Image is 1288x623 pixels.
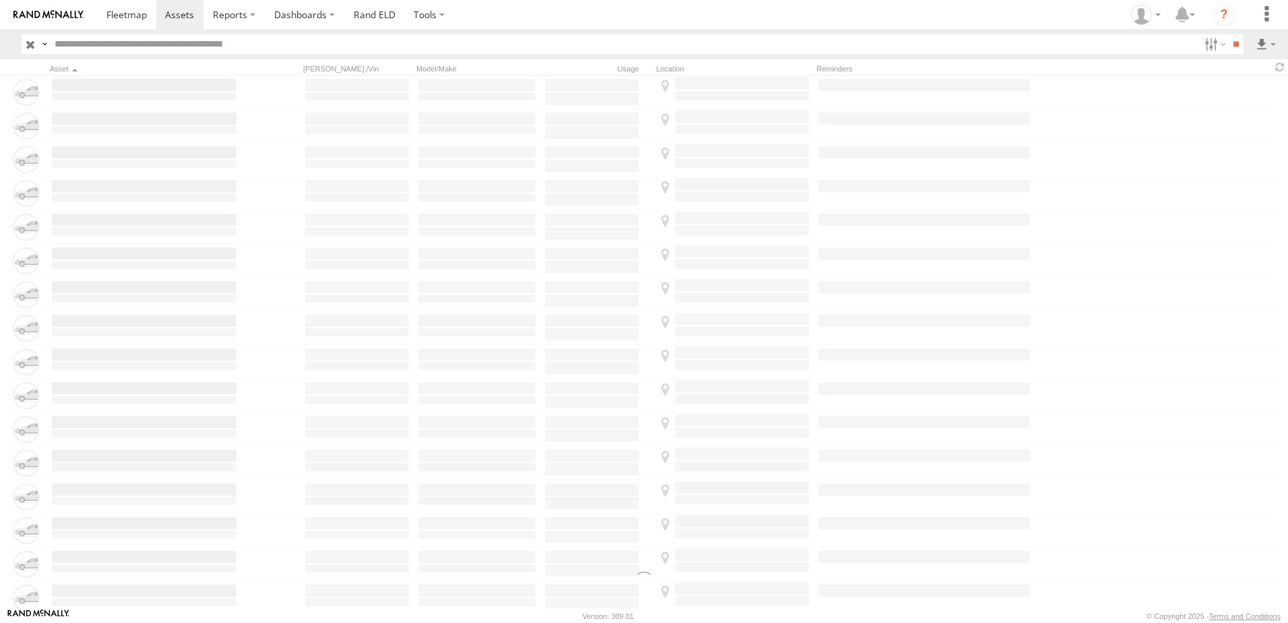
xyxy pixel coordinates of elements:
[1213,4,1235,26] i: ?
[50,64,238,73] div: Click to Sort
[7,610,69,623] a: Visit our Website
[1272,61,1288,73] span: Refresh
[816,64,1032,73] div: Reminders
[656,64,811,73] div: Location
[1254,34,1277,54] label: Export results as...
[1147,612,1281,620] div: © Copyright 2025 -
[543,64,651,73] div: Usage
[39,34,50,54] label: Search Query
[1126,5,1165,25] div: Tim Zylstra
[13,10,84,20] img: rand-logo.svg
[1209,612,1281,620] a: Terms and Conditions
[303,64,411,73] div: [PERSON_NAME]./Vin
[416,64,538,73] div: Model/Make
[583,612,634,620] div: Version: 309.01
[1199,34,1228,54] label: Search Filter Options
